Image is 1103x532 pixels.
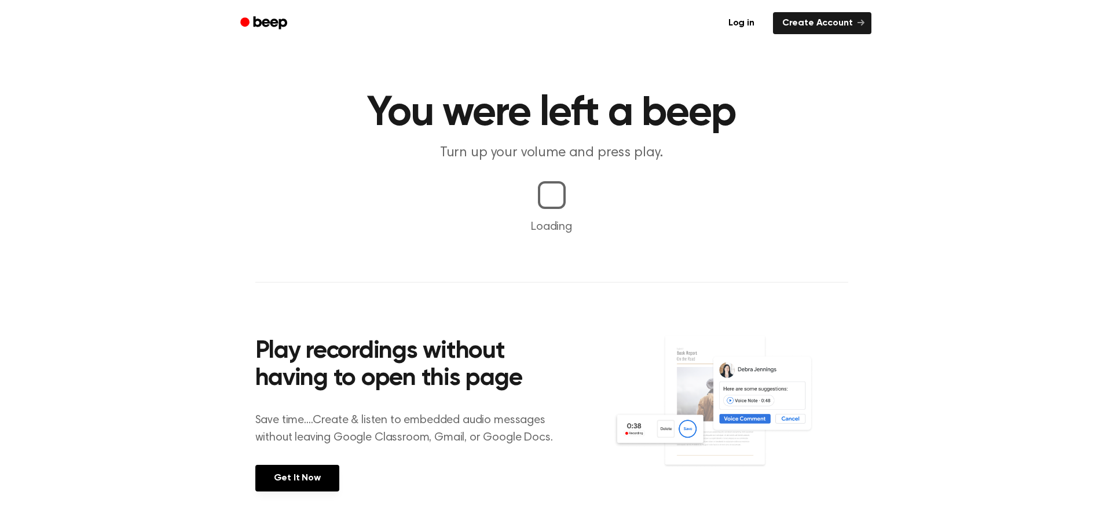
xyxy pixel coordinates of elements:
p: Loading [14,218,1089,236]
a: Log in [717,10,766,36]
a: Create Account [773,12,871,34]
h1: You were left a beep [255,93,848,134]
p: Save time....Create & listen to embedded audio messages without leaving Google Classroom, Gmail, ... [255,412,567,446]
h2: Play recordings without having to open this page [255,338,567,393]
p: Turn up your volume and press play. [329,144,774,163]
img: Voice Comments on Docs and Recording Widget [613,335,848,490]
a: Beep [232,12,298,35]
a: Get It Now [255,465,339,491]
